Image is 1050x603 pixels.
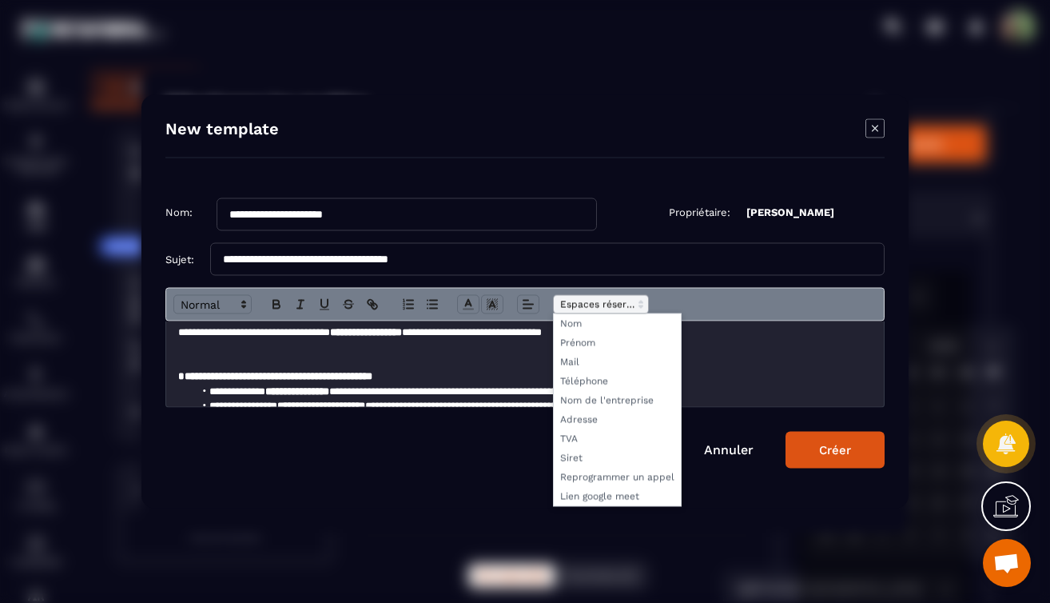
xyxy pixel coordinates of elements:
[983,539,1031,587] a: Ouvrir le chat
[669,206,730,218] p: Propriétaire:
[746,206,834,218] p: [PERSON_NAME]
[819,443,851,457] div: Créer
[704,442,754,457] a: Annuler
[165,119,279,142] h4: New template
[165,254,194,266] p: Sujet:
[786,432,885,469] button: Créer
[165,206,193,218] p: Nom:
